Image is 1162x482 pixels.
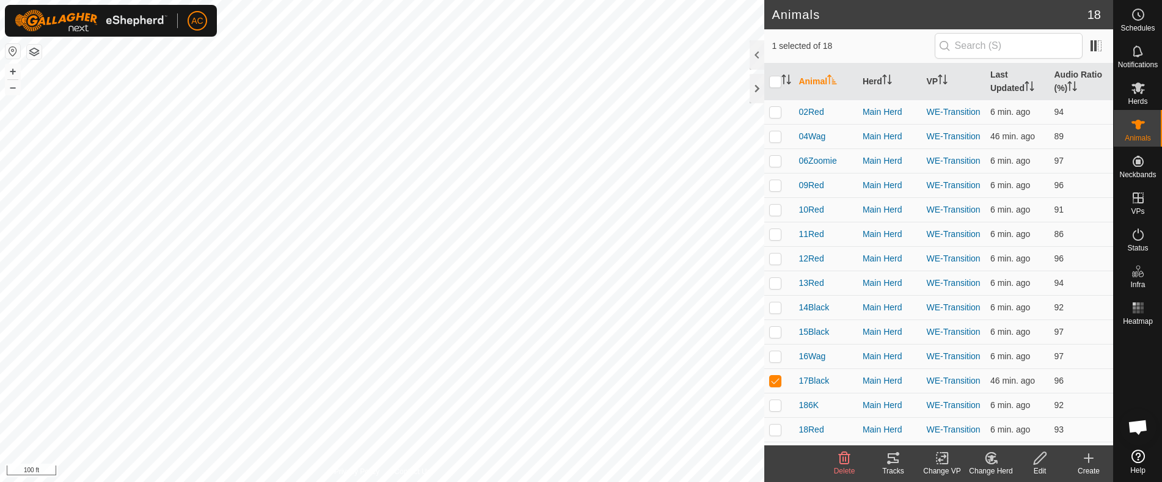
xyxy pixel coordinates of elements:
span: Sep 3, 2025, 11:40 AM [990,278,1030,288]
span: Status [1127,244,1148,252]
span: Neckbands [1119,171,1156,178]
span: Schedules [1120,24,1155,32]
span: 14Black [798,301,829,314]
a: Privacy Policy [334,466,380,477]
button: Reset Map [5,44,20,59]
button: – [5,80,20,95]
span: Delete [834,467,855,475]
p-sorticon: Activate to sort [1025,83,1034,93]
span: Sep 3, 2025, 11:40 AM [990,425,1030,434]
span: 86 [1054,229,1064,239]
span: 18Red [798,423,824,436]
a: WE-Transition [926,327,980,337]
p-sorticon: Activate to sort [938,76,948,86]
span: Sep 3, 2025, 11:40 AM [990,229,1030,239]
a: WE-Transition [926,131,980,141]
a: WE-Transition [926,278,980,288]
span: AC [191,15,203,27]
span: 97 [1054,327,1064,337]
a: WE-Transition [926,351,980,361]
a: Help [1114,445,1162,479]
div: Main Herd [863,179,917,192]
h2: Animals [772,7,1087,22]
a: WE-Transition [926,400,980,410]
span: Sep 3, 2025, 11:40 AM [990,351,1030,361]
a: Contact Us [394,466,430,477]
span: 18 [1087,5,1101,24]
div: Main Herd [863,399,917,412]
span: 1 selected of 18 [772,40,934,53]
button: + [5,64,20,79]
div: Create [1064,466,1113,477]
a: WE-Transition [926,180,980,190]
span: 96 [1054,180,1064,190]
div: Main Herd [863,155,917,167]
span: Sep 3, 2025, 11:40 AM [990,400,1030,410]
p-sorticon: Activate to sort [882,76,892,86]
span: 15Black [798,326,829,338]
a: WE-Transition [926,376,980,385]
div: Main Herd [863,374,917,387]
span: 04Wag [798,130,825,143]
span: Help [1130,467,1146,474]
div: Tracks [869,466,918,477]
div: Main Herd [863,203,917,216]
span: Notifications [1118,61,1158,68]
span: Herds [1128,98,1147,105]
span: 94 [1054,107,1064,117]
button: Map Layers [27,45,42,59]
a: WE-Transition [926,229,980,239]
div: Main Herd [863,350,917,363]
span: Sep 3, 2025, 11:00 AM [990,131,1035,141]
img: Gallagher Logo [15,10,167,32]
a: WE-Transition [926,156,980,166]
div: Main Herd [863,277,917,290]
span: 93 [1054,425,1064,434]
span: 17Black [798,374,829,387]
a: WE-Transition [926,302,980,312]
span: Sep 3, 2025, 11:00 AM [990,376,1035,385]
span: 16Wag [798,350,825,363]
a: WC-VP017 [926,444,969,453]
p-sorticon: Activate to sort [827,76,837,86]
a: WE-Transition [926,425,980,434]
span: Sep 3, 2025, 11:40 AM [990,156,1030,166]
th: Animal [794,64,858,100]
th: Herd [858,64,922,100]
span: Sep 3, 2025, 11:40 AM [990,254,1030,263]
span: 92 [1054,302,1064,312]
span: 186K [798,399,819,412]
a: WE-Transition [926,107,980,117]
span: 13Red [798,277,824,290]
span: VPs [1131,208,1144,215]
span: 12Red [798,252,824,265]
div: Main Herd [863,301,917,314]
p-sorticon: Activate to sort [781,76,791,86]
p-sorticon: Activate to sort [1067,83,1077,93]
span: 94 [1054,278,1064,288]
div: Main Herd [863,252,917,265]
span: 96 [1054,376,1064,385]
span: 96 [1054,254,1064,263]
input: Search (S) [935,33,1083,59]
span: Sep 3, 2025, 11:40 AM [990,327,1030,337]
span: 10Red [798,203,824,216]
span: Animals [1125,134,1151,142]
th: Audio Ratio (%) [1049,64,1113,100]
th: Last Updated [985,64,1050,100]
div: Edit [1015,466,1064,477]
div: Main Herd [863,423,917,436]
div: Main Herd [863,228,917,241]
div: Main Herd [863,326,917,338]
a: WE-Transition [926,205,980,214]
span: 97 [1054,351,1064,361]
span: 92 [1054,400,1064,410]
a: Open chat [1120,409,1157,445]
span: Sep 3, 2025, 11:40 AM [990,302,1030,312]
span: Infra [1130,281,1145,288]
div: Main Herd [863,106,917,119]
th: VP [921,64,985,100]
span: 11Red [798,228,824,241]
span: 97 [1054,156,1064,166]
a: WE-Transition [926,254,980,263]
